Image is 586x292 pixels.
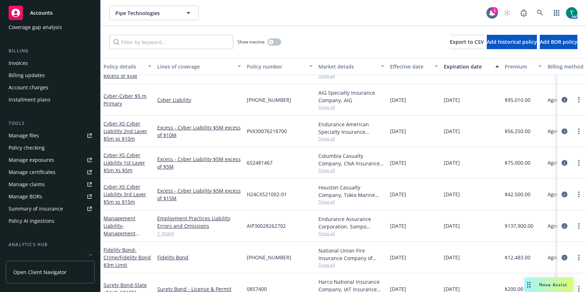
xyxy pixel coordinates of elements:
[444,96,460,104] span: [DATE]
[560,190,569,199] a: circleInformation
[6,82,95,93] a: Account charges
[237,39,265,45] span: Show inactive
[6,203,95,215] a: Summary of insurance
[505,63,534,70] div: Premium
[6,154,95,166] span: Manage exposures
[390,96,406,104] span: [DATE]
[318,89,384,104] div: AIG Specialty Insurance Company, AIG
[9,203,63,215] div: Summary of insurance
[154,58,244,75] button: Lines of coverage
[505,96,530,104] span: $95,010.00
[9,179,45,190] div: Manage claims
[157,230,241,237] a: 1 more
[109,35,233,49] input: Filter by keyword...
[247,127,287,135] span: PVX30076218700
[115,9,177,17] span: Pipe Technologies
[13,268,67,276] span: Open Client Navigator
[9,251,68,263] div: Loss summary generator
[6,179,95,190] a: Manage claims
[390,254,406,261] span: [DATE]
[157,215,241,222] a: Employment Practices Liability
[500,6,514,20] a: Start snowing
[444,63,491,70] div: Expiration date
[502,58,545,75] button: Premium
[6,57,95,69] a: Invoices
[560,127,569,136] a: circleInformation
[441,58,502,75] button: Expiration date
[244,58,316,75] button: Policy number
[247,254,291,261] span: [PHONE_NUMBER]
[104,246,151,268] a: Fidelity Bond
[247,190,287,198] span: H24CXS21002-01
[575,190,583,199] a: more
[104,215,151,252] a: Management Liability
[575,253,583,262] a: more
[444,159,460,166] span: [DATE]
[109,6,199,20] button: Pipe Technologies
[575,127,583,136] a: more
[549,6,564,20] a: Switch app
[6,241,95,248] div: Analytics hub
[318,262,384,268] span: Show all
[505,159,530,166] span: $75,000.00
[318,215,384,230] div: Endurance Assurance Corporation, Sompo International
[9,166,56,178] div: Manage certificates
[9,191,42,202] div: Manage BORs
[575,159,583,167] a: more
[505,254,530,261] span: $12,483.00
[450,35,484,49] button: Export to CSV
[157,187,241,202] a: Excess - Cyber Liability $5M excess of $15M
[9,130,39,141] div: Manage files
[6,251,95,263] a: Loss summary generator
[104,93,146,107] span: - Cyber $5 m Primary
[575,222,583,230] a: more
[9,70,45,81] div: Billing updates
[9,22,62,33] div: Coverage gap analysis
[104,152,145,174] span: - XS Cyber Liability 1st Layer $5m Xs $5m
[318,152,384,167] div: Columbia Casualty Company, CNA Insurance, CRC Group
[247,96,291,104] span: [PHONE_NUMBER]
[6,70,95,81] a: Billing updates
[6,47,95,55] div: Billing
[157,254,241,261] a: Fidelity Bond
[318,73,384,79] span: Show all
[318,230,384,236] span: Show all
[575,95,583,104] a: more
[157,124,241,139] a: Excess - Cyber Liability $5M excess of $10M
[104,183,146,205] a: Cyber
[505,222,533,230] span: $137,900.00
[104,152,145,174] a: Cyber
[505,127,530,135] span: $56,250.00
[318,199,384,205] span: Show all
[6,120,95,127] div: Tools
[390,159,406,166] span: [DATE]
[560,95,569,104] a: circleInformation
[387,58,441,75] button: Effective date
[560,253,569,262] a: circleInformation
[104,120,147,142] span: - XS Cyber Liability 2nd Layer $5m xs $10m
[6,130,95,141] a: Manage files
[517,6,531,20] a: Report a Bug
[6,3,95,23] a: Accounts
[444,222,460,230] span: [DATE]
[6,191,95,202] a: Manage BORs
[390,63,430,70] div: Effective date
[524,278,533,292] div: Drag to move
[444,254,460,261] span: [DATE]
[157,96,241,104] a: Cyber Liability
[318,104,384,110] span: Show all
[104,93,146,107] a: Cyber
[390,222,406,230] span: [DATE]
[247,63,305,70] div: Policy number
[316,58,387,75] button: Market details
[6,166,95,178] a: Manage certificates
[157,222,241,230] a: Errors and Omissions
[104,246,151,268] span: - Crime/Fidelity Bond $3m Limit
[104,63,144,70] div: Policy details
[318,247,384,262] div: National Union Fire Insurance Company of [GEOGRAPHIC_DATA], [GEOGRAPHIC_DATA], AIG
[524,278,573,292] button: Nova Assist
[390,127,406,135] span: [DATE]
[487,35,537,49] button: Add historical policy
[9,82,48,93] div: Account charges
[9,154,54,166] div: Manage exposures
